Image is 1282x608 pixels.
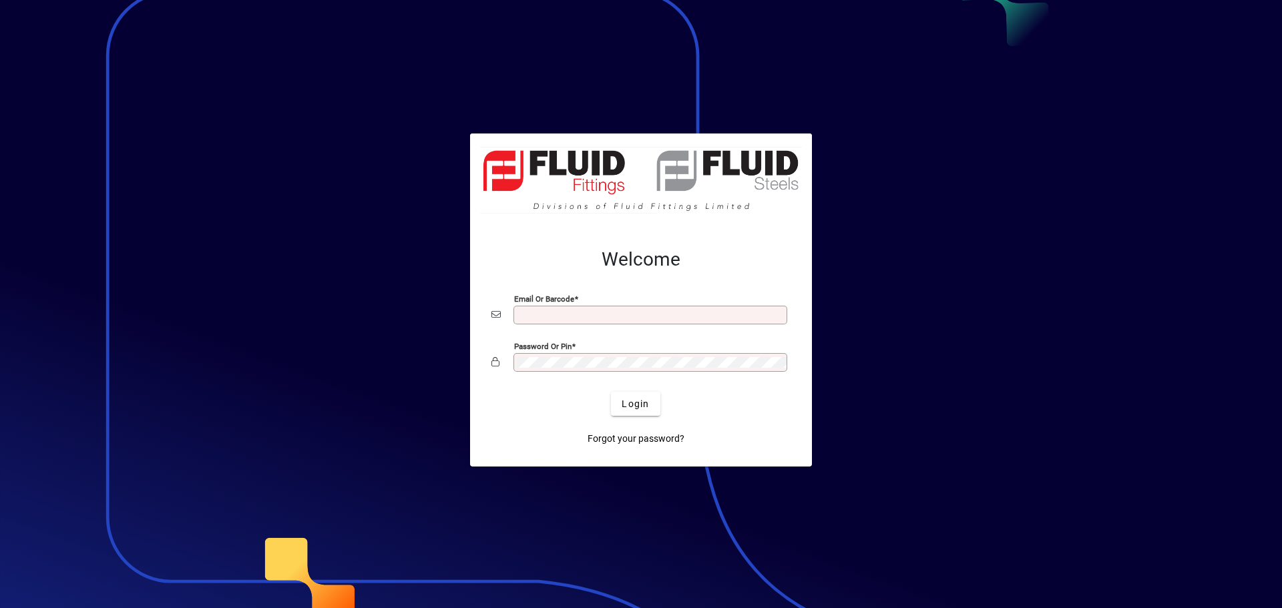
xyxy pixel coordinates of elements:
span: Forgot your password? [588,432,684,446]
mat-label: Email or Barcode [514,294,574,304]
button: Login [611,392,660,416]
a: Forgot your password? [582,426,690,450]
span: Login [622,397,649,411]
mat-label: Password or Pin [514,342,572,351]
h2: Welcome [491,248,791,271]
